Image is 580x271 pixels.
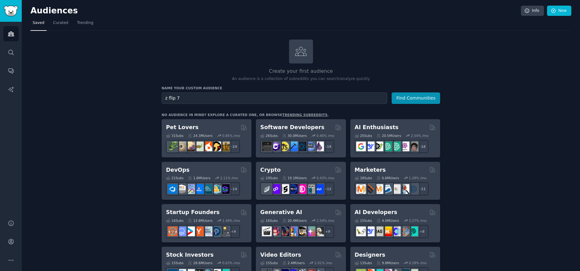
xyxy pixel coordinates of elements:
[177,184,186,194] img: AWS_Certified_Experts
[162,92,387,104] input: Pick a short name, like "Digital Marketers" or "Movie-Goers"
[317,133,334,138] div: 0.46 % /mo
[392,92,440,104] button: Find Communities
[162,76,440,82] p: An audience is a collection of subreddits you can search/analyze quickly
[203,184,212,194] img: platformengineering
[162,86,440,90] h3: Name your custom audience
[306,227,315,236] img: starryai
[416,182,429,195] div: + 11
[391,142,401,151] img: chatgpt_prompts_
[306,142,315,151] img: AskComputerScience
[188,176,210,180] div: 1.6M Users
[166,208,219,216] h2: Startup Founders
[188,133,212,138] div: 24.3M Users
[185,142,195,151] img: leopardgeckos
[382,227,392,236] img: MistralAI
[260,133,278,138] div: 26 Sub s
[400,142,409,151] img: OpenAIDev
[260,208,302,216] h2: Generative AI
[321,140,334,153] div: + 19
[168,142,177,151] img: herpetology
[376,261,399,265] div: 9.8M Users
[355,166,386,174] h2: Marketers
[194,184,204,194] img: DevOpsLinks
[297,142,306,151] img: reactnative
[162,68,440,75] h2: Create your first audience
[365,227,375,236] img: DeepSeek
[355,124,398,131] h2: AI Enthusiasts
[391,227,401,236] img: OpenSourceAI
[222,218,240,223] div: 1.49 % /mo
[279,184,289,194] img: ethstaker
[355,208,397,216] h2: AI Developers
[376,133,401,138] div: 20.5M Users
[53,20,68,26] span: Curated
[365,142,375,151] img: DeepSeek
[355,218,372,223] div: 15 Sub s
[317,176,334,180] div: 0.43 % /mo
[408,184,418,194] img: OnlineMarketing
[222,261,240,265] div: 0.63 % /mo
[166,166,190,174] h2: DevOps
[391,184,401,194] img: googleads
[374,184,383,194] img: AskMarketing
[185,184,195,194] img: Docker_DevOps
[282,218,307,223] div: 20.4M Users
[409,218,426,223] div: 3.27 % /mo
[382,142,392,151] img: chatgpt_promptDesign
[162,113,329,117] div: No audience in mind? Explore a curated one, or browse .
[188,218,212,223] div: 13.8M Users
[306,184,315,194] img: CryptoNews
[220,227,230,236] img: growmybusiness
[416,225,429,238] div: + 8
[177,142,186,151] img: ballpython
[220,176,238,180] div: 2.11 % /mo
[288,142,298,151] img: iOSProgramming
[321,182,334,195] div: + 12
[262,142,272,151] img: software
[374,227,383,236] img: Rag
[271,184,280,194] img: 0xPolygon
[203,142,212,151] img: cockatiel
[260,251,301,259] h2: Video Editors
[314,184,324,194] img: defi_
[408,142,418,151] img: ArtificalIntelligence
[321,225,334,238] div: + 9
[297,184,306,194] img: defiblockchain
[297,227,306,236] img: FluxAI
[376,218,399,223] div: 4.0M Users
[376,176,399,180] div: 6.6M Users
[314,142,324,151] img: elixir
[211,184,221,194] img: aws_cdk
[4,6,18,16] img: GummySearch logo
[262,184,272,194] img: ethfinance
[188,261,212,265] div: 28.6M Users
[355,133,372,138] div: 25 Sub s
[168,227,177,236] img: EntrepreneurRideAlong
[521,6,544,16] a: Info
[279,227,289,236] img: deepdream
[400,227,409,236] img: llmops
[355,261,372,265] div: 13 Sub s
[374,142,383,151] img: AItoolsCatalog
[222,133,240,138] div: 0.85 % /mo
[220,184,230,194] img: PlatformEngineers
[400,184,409,194] img: MarketingResearch
[356,184,366,194] img: content_marketing
[547,6,571,16] a: New
[317,218,334,223] div: 1.54 % /mo
[166,218,183,223] div: 16 Sub s
[355,176,372,180] div: 18 Sub s
[77,20,93,26] span: Trending
[282,261,305,265] div: 2.4M Users
[411,133,429,138] div: 2.54 % /mo
[211,227,221,236] img: Entrepreneurship
[356,142,366,151] img: GoogleGeminiAI
[75,18,95,31] a: Trending
[168,184,177,194] img: azuredevops
[315,261,332,265] div: 2.01 % /mo
[282,176,307,180] div: 19.1M Users
[271,227,280,236] img: dalle2
[262,227,272,236] img: aivideo
[282,113,327,117] a: trending subreddits
[260,218,278,223] div: 16 Sub s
